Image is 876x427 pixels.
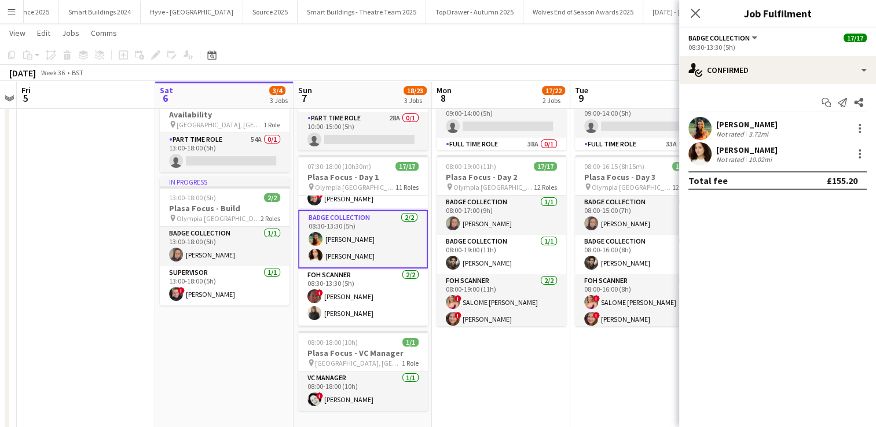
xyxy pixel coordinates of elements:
h3: Plasa Focus - Build - Availability [160,99,289,120]
span: 9 [573,91,588,105]
app-card-role: FOH Scanner2/208:00-16:00 (8h)!SALOME [PERSON_NAME]![PERSON_NAME] [575,274,705,330]
span: Fri [21,85,31,95]
h3: Plasa Focus - Day 2 [437,172,566,182]
span: 13:00-18:00 (5h) [169,193,216,202]
div: Not rated [716,155,746,164]
span: 5 [20,91,31,105]
app-job-card: In progress13:00-18:00 (5h)2/2Plasa Focus - Build Olympia [GEOGRAPHIC_DATA]2 RolesBadge Collectio... [160,177,289,305]
app-job-card: 08:00-19:00 (11h)17/17Plasa Focus - Day 2 Olympia [GEOGRAPHIC_DATA]12 RolesBadge Collection1/108:... [437,155,566,326]
div: Not rated [716,130,746,138]
span: 17/17 [534,162,557,171]
h3: Job Fulfilment [679,6,876,21]
span: 3/4 [269,86,285,95]
span: 08:00-19:00 (11h) [446,162,496,171]
span: Olympia [GEOGRAPHIC_DATA] [177,214,261,223]
span: ! [455,312,461,319]
span: ! [178,287,185,294]
div: £155.20 [827,175,857,186]
a: Jobs [57,25,84,41]
app-card-role: Full Time Role33A0/109:30-16:00 (6h30m) [575,138,705,177]
app-job-card: 08:00-16:15 (8h15m)17/17Plasa Focus - Day 3 Olympia [GEOGRAPHIC_DATA]12 RolesBadge Collection1/10... [575,155,705,326]
span: ! [316,392,323,399]
button: Top Drawer - Autumn 2025 [426,1,523,23]
span: Olympia [GEOGRAPHIC_DATA] [592,183,672,192]
span: 18/23 [404,86,427,95]
span: 1/1 [402,338,419,347]
div: BST [72,68,83,77]
app-card-role: Part Time Role54A0/113:00-18:00 (5h) [160,133,289,172]
button: Badge Collection [688,34,759,42]
app-card-role: Full Time Role38A0/109:00-17:00 (8h) [437,138,566,177]
div: Total fee [688,175,728,186]
app-card-role: FOH Scanner2/208:00-19:00 (11h)!SALOME [PERSON_NAME]![PERSON_NAME] [437,274,566,330]
app-card-role: Badge Collection1/108:00-15:00 (7h)[PERSON_NAME] [575,196,705,235]
app-card-role: Part Time Role18A0/109:00-14:00 (5h) [575,98,705,138]
div: [PERSON_NAME] [716,145,778,155]
span: View [9,28,25,38]
span: [GEOGRAPHIC_DATA], [GEOGRAPHIC_DATA] [315,359,402,367]
span: 07:30-18:00 (10h30m) [307,162,371,171]
div: [DATE] [9,67,36,79]
app-card-role: Badge Collection1/108:00-16:00 (8h)[PERSON_NAME] [575,235,705,274]
span: 2/2 [264,193,280,202]
span: ! [593,295,600,302]
span: 11 Roles [395,183,419,192]
span: Jobs [62,28,79,38]
button: Source 2025 [243,1,298,23]
span: Sun [298,85,312,95]
button: [DATE] - [GEOGRAPHIC_DATA] [643,1,751,23]
app-job-card: In progress13:00-18:00 (5h)0/1Plasa Focus - Build - Availability [GEOGRAPHIC_DATA], [GEOGRAPHIC_D... [160,73,289,172]
div: [PERSON_NAME] [716,119,778,130]
span: Comms [91,28,117,38]
app-job-card: 07:30-18:00 (10h30m)17/17Plasa Focus - Day 1 Olympia [GEOGRAPHIC_DATA]11 Roles![PERSON_NAME]Super... [298,155,428,326]
div: 3 Jobs [404,96,426,105]
span: ! [316,289,323,296]
app-card-role: Part Time Role24A0/109:00-14:00 (5h) [437,98,566,138]
a: Edit [32,25,55,41]
app-card-role: Badge Collection1/108:00-19:00 (11h)[PERSON_NAME] [437,235,566,274]
span: Olympia [GEOGRAPHIC_DATA] [453,183,534,192]
app-card-role: Badge Collection1/108:00-17:00 (9h)[PERSON_NAME] [437,196,566,235]
h3: Plasa Focus - VC Manager [298,348,428,358]
button: Smart Buildings 2024 [59,1,141,23]
button: Wolves End of Season Awards 2025 [523,1,643,23]
span: 2 Roles [261,214,280,223]
div: 08:30-13:30 (5h) [688,43,867,51]
span: Edit [37,28,50,38]
span: ! [455,295,461,302]
app-job-card: 08:00-18:00 (10h)1/1Plasa Focus - VC Manager [GEOGRAPHIC_DATA], [GEOGRAPHIC_DATA]1 RoleVC Manager... [298,331,428,411]
div: Confirmed [679,56,876,84]
span: 1 Role [263,120,280,129]
span: Tue [575,85,588,95]
span: Sat [160,85,173,95]
span: 12 Roles [672,183,695,192]
app-card-role: Part Time Role28A0/110:00-15:00 (5h) [298,112,428,151]
app-card-role: Supervisor1/113:00-18:00 (5h)![PERSON_NAME] [160,266,289,305]
h3: Plasa Focus - Build [160,203,289,213]
div: 3.72mi [746,130,771,138]
span: Olympia [GEOGRAPHIC_DATA] [315,183,395,192]
div: 2 Jobs [543,96,565,105]
span: 6 [158,91,173,105]
div: 3 Jobs [270,96,288,105]
span: ! [593,312,600,319]
app-card-role: Badge Collection2/208:30-13:30 (5h)[PERSON_NAME][PERSON_NAME] [298,210,428,268]
span: 7 [296,91,312,105]
span: 08:00-18:00 (10h) [307,338,358,347]
app-card-role: FOH Scanner2/208:30-13:30 (5h)![PERSON_NAME][PERSON_NAME] [298,268,428,325]
span: 12 Roles [534,183,557,192]
app-card-role: VC Manager1/108:00-18:00 (10h)![PERSON_NAME] [298,371,428,411]
span: 08:00-16:15 (8h15m) [584,162,644,171]
span: Badge Collection [688,34,750,42]
span: 17/17 [844,34,867,42]
span: Mon [437,85,452,95]
span: 8 [435,91,452,105]
app-card-role: Badge Collection1/113:00-18:00 (5h)[PERSON_NAME] [160,227,289,266]
span: Week 36 [38,68,67,77]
